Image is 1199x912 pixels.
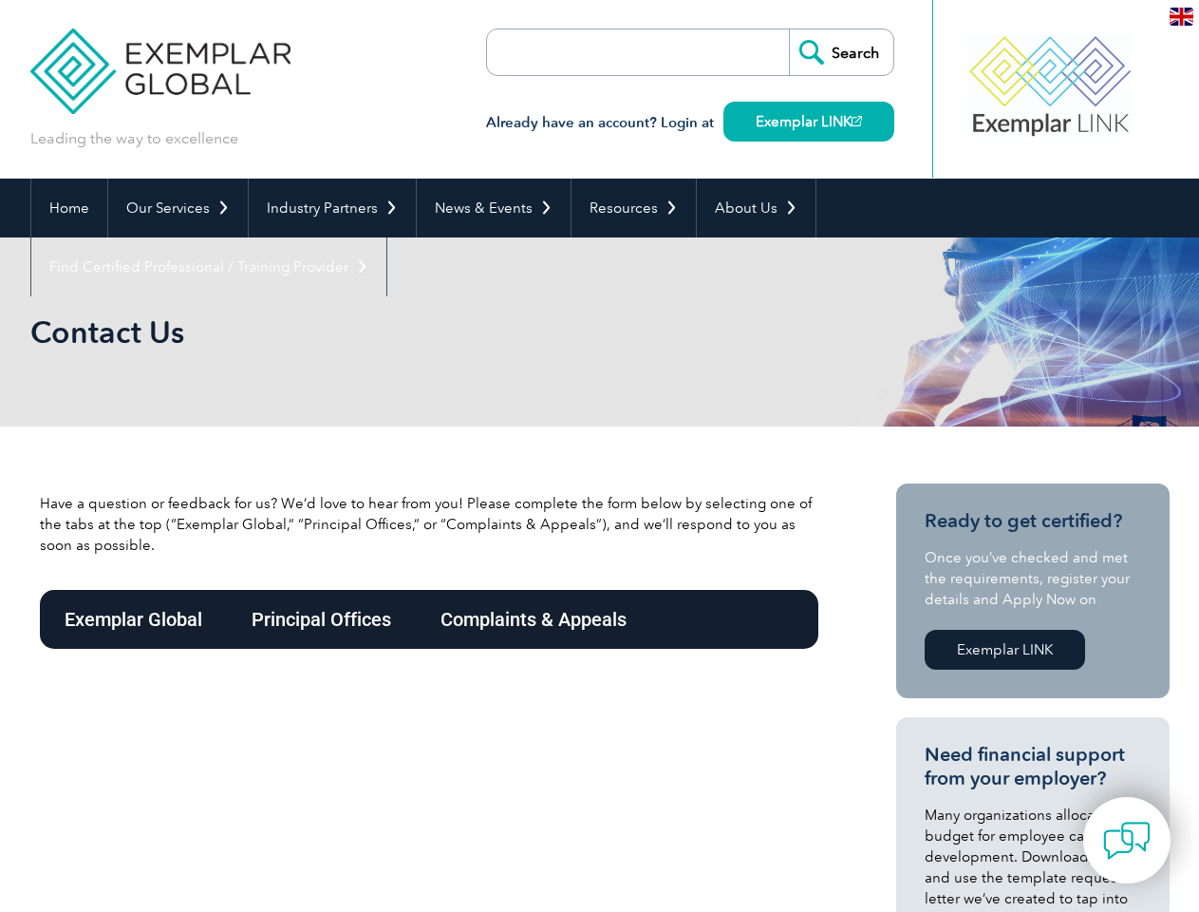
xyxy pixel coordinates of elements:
h1: Contact Us [30,313,759,351]
img: en [1170,8,1193,26]
div: Principal Offices [227,590,416,649]
h3: Need financial support from your employer? [925,743,1141,790]
a: Home [31,179,107,237]
a: Find Certified Professional / Training Provider [31,237,386,296]
a: Exemplar LINK [925,630,1085,670]
h3: Already have an account? Login at [486,111,894,135]
a: News & Events [417,179,571,237]
h3: Ready to get certified? [925,509,1141,533]
a: About Us [697,179,815,237]
p: Have a question or feedback for us? We’d love to hear from you! Please complete the form below by... [40,493,818,556]
p: Leading the way to excellence [30,128,238,149]
input: Search [789,29,893,75]
div: Complaints & Appeals [416,590,651,649]
a: Our Services [108,179,248,237]
a: Exemplar LINK [723,102,894,142]
div: Exemplar Global [40,590,227,649]
img: contact-chat.png [1103,817,1151,864]
p: Once you’ve checked and met the requirements, register your details and Apply Now on [925,547,1141,610]
img: open_square.png [852,116,862,126]
a: Resources [571,179,696,237]
a: Industry Partners [249,179,416,237]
